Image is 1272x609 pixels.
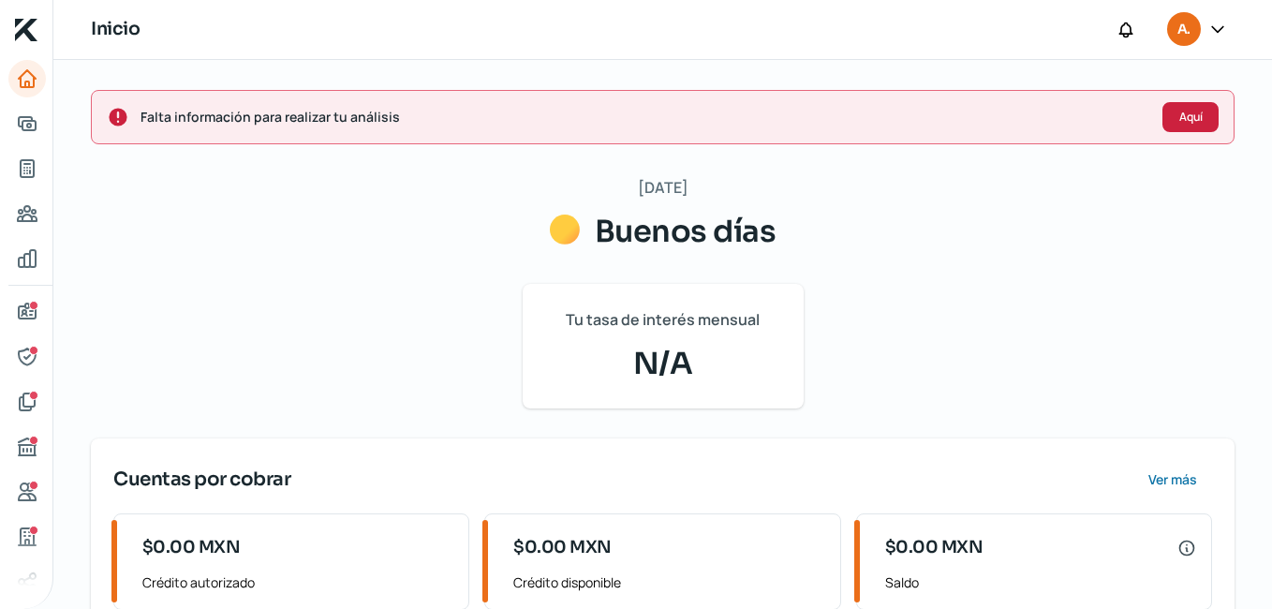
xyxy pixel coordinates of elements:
span: $0.00 MXN [513,535,612,560]
span: Cuentas por cobrar [113,466,290,494]
button: Aquí [1162,102,1219,132]
span: A. [1177,19,1190,41]
a: Documentos [8,383,46,421]
a: Tus créditos [8,150,46,187]
a: Buró de crédito [8,428,46,466]
span: Crédito autorizado [142,571,453,594]
span: Buenos días [595,213,777,250]
span: $0.00 MXN [885,535,984,560]
a: Industria [8,518,46,556]
span: Aquí [1179,111,1203,123]
h1: Inicio [91,16,140,43]
a: Información general [8,293,46,331]
span: Crédito disponible [513,571,824,594]
span: Tu tasa de interés mensual [566,306,760,334]
a: Representantes [8,338,46,376]
a: Pago a proveedores [8,195,46,232]
a: Inicio [8,60,46,97]
button: Ver más [1132,461,1212,498]
a: Referencias [8,473,46,511]
span: Ver más [1148,473,1197,486]
span: [DATE] [638,174,688,201]
span: Saldo [885,571,1196,594]
img: Saludos [550,215,580,245]
span: Falta información para realizar tu análisis [141,105,1147,128]
a: Mis finanzas [8,240,46,277]
a: Redes sociales [8,563,46,601]
span: N/A [545,341,781,386]
a: Adelantar facturas [8,105,46,142]
span: $0.00 MXN [142,535,241,560]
